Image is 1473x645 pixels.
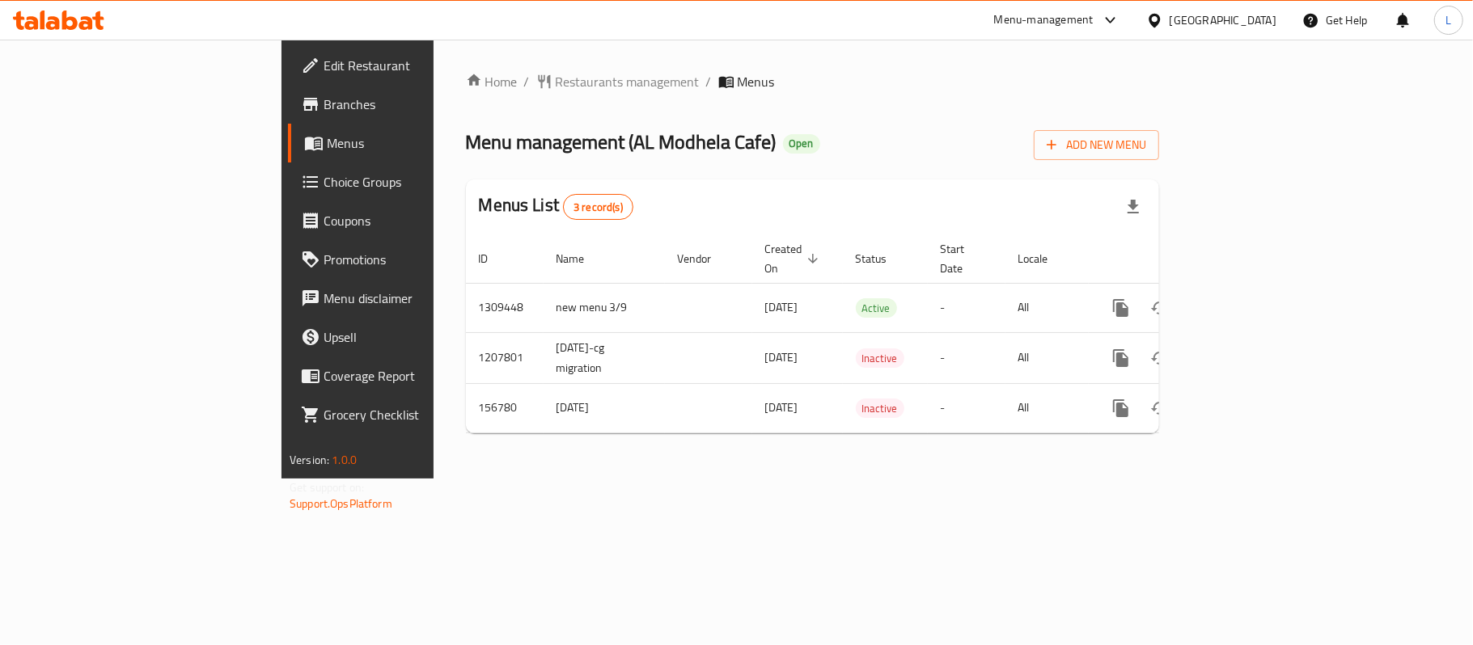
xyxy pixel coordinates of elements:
[1114,188,1153,226] div: Export file
[738,72,775,91] span: Menus
[324,289,514,308] span: Menu disclaimer
[288,46,527,85] a: Edit Restaurant
[332,449,357,470] span: 1.0.0
[466,234,1270,433] table: enhanced table
[288,279,527,318] a: Menu disclaimer
[1005,332,1089,383] td: All
[324,95,514,114] span: Branches
[324,172,514,192] span: Choice Groups
[783,134,820,154] div: Open
[941,239,986,278] span: Start Date
[1102,339,1141,377] button: more
[1034,130,1159,160] button: Add New Menu
[563,194,633,220] div: Total records count
[856,398,904,418] div: Inactive
[928,283,1005,332] td: -
[327,133,514,153] span: Menus
[706,72,712,91] li: /
[324,250,514,269] span: Promotions
[288,356,527,395] a: Coverage Report
[765,347,798,368] span: [DATE]
[1089,234,1270,284] th: Actions
[856,249,908,268] span: Status
[324,327,514,347] span: Upsell
[678,249,733,268] span: Vendor
[928,383,1005,432] td: -
[324,366,514,386] span: Coverage Report
[783,137,820,150] span: Open
[994,11,1094,30] div: Menu-management
[288,395,527,434] a: Grocery Checklist
[288,85,527,124] a: Branches
[1170,11,1276,29] div: [GEOGRAPHIC_DATA]
[1141,389,1179,428] button: Change Status
[1102,389,1141,428] button: more
[856,298,897,318] div: Active
[1141,289,1179,327] button: Change Status
[1445,11,1451,29] span: L
[324,56,514,75] span: Edit Restaurant
[288,201,527,240] a: Coupons
[288,240,527,279] a: Promotions
[1005,383,1089,432] td: All
[1047,135,1146,155] span: Add New Menu
[928,332,1005,383] td: -
[544,332,665,383] td: [DATE]-cg migration
[1102,289,1141,327] button: more
[466,124,777,160] span: Menu management ( AL Modhela Cafe )
[544,283,665,332] td: new menu 3/9
[1141,339,1179,377] button: Change Status
[290,449,329,470] span: Version:
[466,72,1159,91] nav: breadcrumb
[557,249,606,268] span: Name
[288,318,527,356] a: Upsell
[544,383,665,432] td: [DATE]
[856,399,904,418] span: Inactive
[288,162,527,201] a: Choice Groups
[479,193,633,220] h2: Menus List
[1005,283,1089,332] td: All
[765,297,798,318] span: [DATE]
[564,200,633,215] span: 3 record(s)
[765,239,823,278] span: Created On
[324,405,514,424] span: Grocery Checklist
[324,211,514,230] span: Coupons
[479,249,510,268] span: ID
[288,124,527,162] a: Menus
[290,477,364,498] span: Get support on:
[856,349,904,368] span: Inactive
[290,493,392,514] a: Support.OpsPlatform
[536,72,700,91] a: Restaurants management
[856,299,897,318] span: Active
[556,72,700,91] span: Restaurants management
[1018,249,1069,268] span: Locale
[765,397,798,418] span: [DATE]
